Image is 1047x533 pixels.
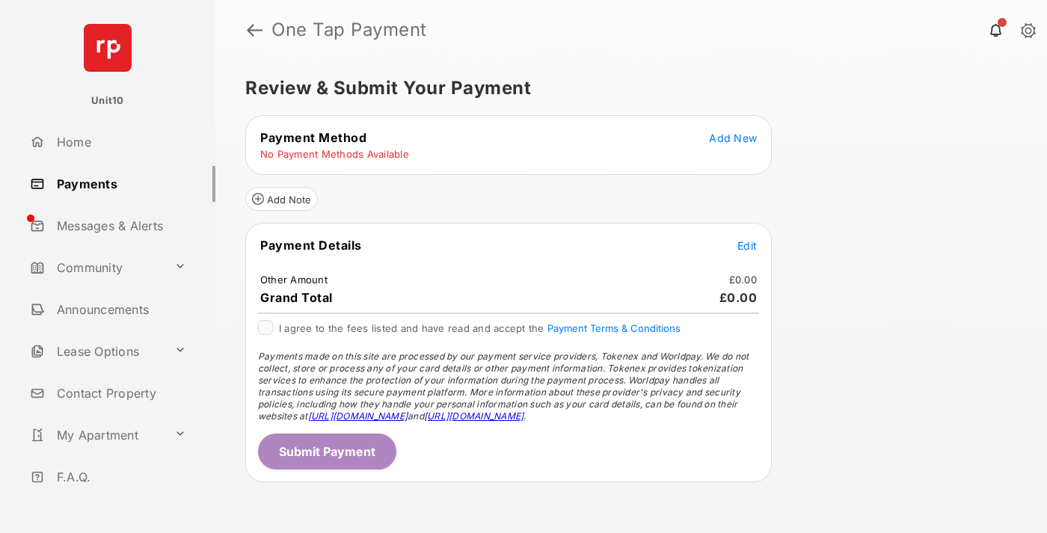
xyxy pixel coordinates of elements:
[24,417,168,453] a: My Apartment
[709,130,757,145] button: Add New
[271,21,427,39] strong: One Tap Payment
[84,24,132,72] img: svg+xml;base64,PHN2ZyB4bWxucz0iaHR0cDovL3d3dy53My5vcmcvMjAwMC9zdmciIHdpZHRoPSI2NCIgaGVpZ2h0PSI2NC...
[260,130,366,145] span: Payment Method
[737,238,757,253] button: Edit
[260,290,333,305] span: Grand Total
[260,238,362,253] span: Payment Details
[279,322,681,334] span: I agree to the fees listed and have read and accept the
[24,250,168,286] a: Community
[709,132,757,144] span: Add New
[308,410,408,422] a: [URL][DOMAIN_NAME]
[260,147,410,161] td: No Payment Methods Available
[24,124,215,160] a: Home
[258,351,749,422] span: Payments made on this site are processed by our payment service providers, Tokenex and Worldpay. ...
[260,273,328,286] td: Other Amount
[245,187,318,211] button: Add Note
[424,410,523,422] a: [URL][DOMAIN_NAME]
[24,166,215,202] a: Payments
[24,375,215,411] a: Contact Property
[547,322,681,334] button: I agree to the fees listed and have read and accept the
[91,93,124,108] p: Unit10
[24,208,215,244] a: Messages & Alerts
[737,239,757,252] span: Edit
[719,290,758,305] span: £0.00
[24,459,215,495] a: F.A.Q.
[728,273,758,286] td: £0.00
[24,292,215,327] a: Announcements
[245,79,1005,97] h5: Review & Submit Your Payment
[258,434,396,469] button: Submit Payment
[24,333,168,369] a: Lease Options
